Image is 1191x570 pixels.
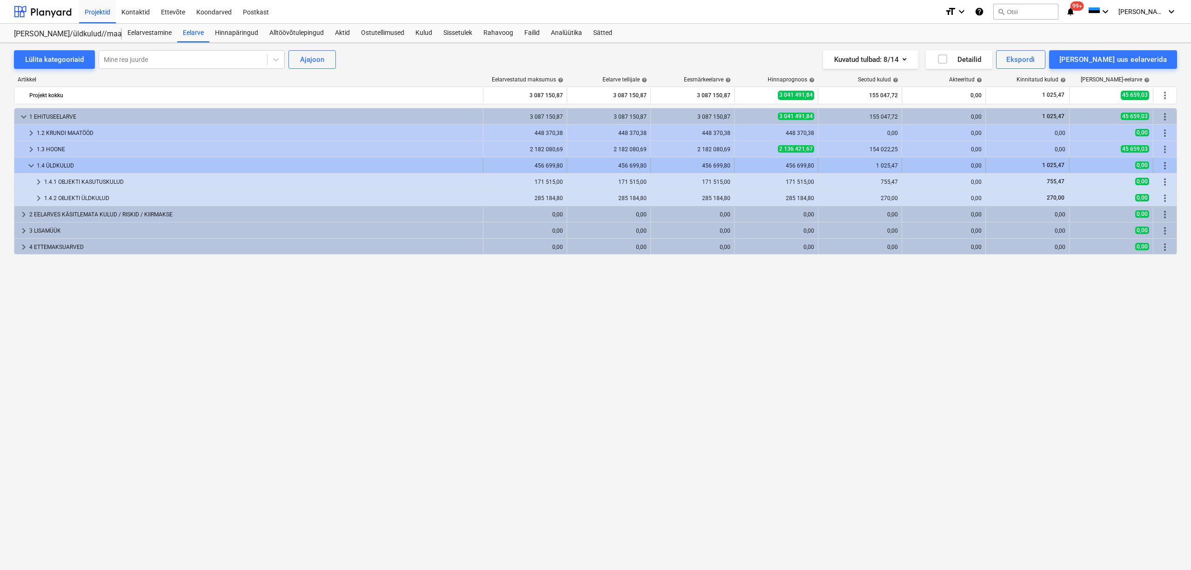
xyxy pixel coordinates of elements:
[264,24,329,42] a: Alltöövõtulepingud
[1121,145,1149,153] span: 45 659,03
[438,24,478,42] a: Sissetulek
[906,88,982,103] div: 0,00
[329,24,355,42] div: Aktid
[1135,194,1149,201] span: 0,00
[571,162,647,169] div: 456 699,80
[975,77,982,83] span: help
[545,24,588,42] a: Analüütika
[926,50,992,69] button: Detailid
[906,244,982,250] div: 0,00
[410,24,438,42] a: Kulud
[822,162,898,169] div: 1 025,47
[1135,161,1149,169] span: 0,00
[1041,162,1065,168] span: 1 025,47
[571,146,647,153] div: 2 182 080,69
[834,54,907,66] div: Kuvatud tulbad : 8/14
[571,228,647,234] div: 0,00
[487,211,563,218] div: 0,00
[1041,91,1065,99] span: 1 025,47
[723,77,731,83] span: help
[487,130,563,136] div: 448 370,38
[14,50,95,69] button: Lülita kategooriaid
[1058,77,1066,83] span: help
[1121,113,1149,120] span: 45 659,03
[571,88,647,103] div: 3 087 150,87
[487,88,563,103] div: 3 087 150,87
[492,76,563,83] div: Eelarvestatud maksumus
[26,144,37,155] span: keyboard_arrow_right
[26,160,37,171] span: keyboard_arrow_down
[1006,54,1035,66] div: Ekspordi
[822,114,898,120] div: 155 047,72
[1159,241,1171,253] span: Rohkem tegevusi
[37,158,479,173] div: 1.4 ÜLDKULUD
[684,76,731,83] div: Eesmärkeelarve
[990,228,1065,234] div: 0,00
[906,162,982,169] div: 0,00
[18,209,29,220] span: keyboard_arrow_right
[906,146,982,153] div: 0,00
[738,244,814,250] div: 0,00
[487,179,563,185] div: 171 515,00
[906,130,982,136] div: 0,00
[655,130,730,136] div: 448 370,38
[478,24,519,42] a: Rahavoog
[906,228,982,234] div: 0,00
[33,193,44,204] span: keyboard_arrow_right
[44,191,479,206] div: 1.4.2 OBJEKTI ÜLDKULUD
[906,195,982,201] div: 0,00
[602,76,647,83] div: Eelarve tellijale
[1046,178,1065,185] span: 755,47
[487,228,563,234] div: 0,00
[18,241,29,253] span: keyboard_arrow_right
[655,195,730,201] div: 285 184,80
[1121,91,1149,100] span: 45 659,03
[956,6,967,17] i: keyboard_arrow_down
[996,50,1045,69] button: Ekspordi
[1159,111,1171,122] span: Rohkem tegevusi
[655,211,730,218] div: 0,00
[29,240,479,255] div: 4 ETTEMAKSUARVED
[14,29,111,39] div: [PERSON_NAME]/üldkulud//maatööd (2101817//2101766)
[1159,225,1171,236] span: Rohkem tegevusi
[822,195,898,201] div: 270,00
[571,244,647,250] div: 0,00
[1059,54,1167,66] div: [PERSON_NAME] uus eelarverida
[640,77,647,83] span: help
[571,114,647,120] div: 3 087 150,87
[29,223,479,238] div: 3 LISAMÜÜK
[1159,144,1171,155] span: Rohkem tegevusi
[990,130,1065,136] div: 0,00
[122,24,177,42] a: Eelarvestamine
[822,88,898,103] div: 155 047,72
[14,76,484,83] div: Artikkel
[29,109,479,124] div: 1 EHITUSEELARVE
[906,211,982,218] div: 0,00
[906,114,982,120] div: 0,00
[355,24,410,42] a: Ostutellimused
[990,244,1065,250] div: 0,00
[571,130,647,136] div: 448 370,38
[655,244,730,250] div: 0,00
[1081,76,1150,83] div: [PERSON_NAME]-eelarve
[1135,129,1149,136] span: 0,00
[655,228,730,234] div: 0,00
[655,179,730,185] div: 171 515,00
[1159,127,1171,139] span: Rohkem tegevusi
[487,146,563,153] div: 2 182 080,69
[975,6,984,17] i: Abikeskus
[29,88,479,103] div: Projekt kokku
[556,77,563,83] span: help
[822,146,898,153] div: 154 022,25
[33,176,44,188] span: keyboard_arrow_right
[18,225,29,236] span: keyboard_arrow_right
[1144,525,1191,570] iframe: Chat Widget
[37,126,479,141] div: 1.2 KRUNDI MAATÖÖD
[822,211,898,218] div: 0,00
[209,24,264,42] a: Hinnapäringud
[655,162,730,169] div: 456 699,80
